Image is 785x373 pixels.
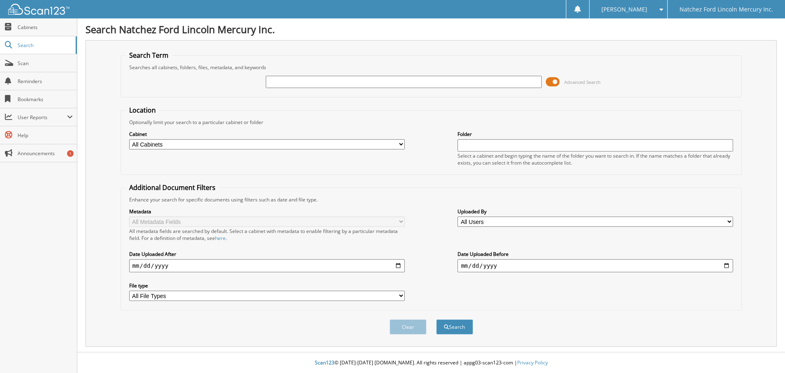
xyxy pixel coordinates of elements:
span: Announcements [18,150,73,157]
div: Searches all cabinets, folders, files, metadata, and keywords [125,64,738,71]
legend: Search Term [125,51,173,60]
div: Select a cabinet and begin typing the name of the folder you want to search in. If the name match... [458,152,733,166]
span: [PERSON_NAME] [601,7,647,12]
label: Cabinet [129,131,405,138]
img: scan123-logo-white.svg [8,4,70,15]
label: Folder [458,131,733,138]
legend: Location [125,106,160,115]
div: © [DATE]-[DATE] [DOMAIN_NAME]. All rights reserved | appg03-scan123-com | [77,353,785,373]
div: Optionally limit your search to a particular cabinet or folder [125,119,738,126]
div: 1 [67,150,74,157]
label: File type [129,282,405,289]
div: Enhance your search for specific documents using filters such as date and file type. [125,196,738,203]
span: Advanced Search [564,79,601,85]
span: Cabinets [18,24,73,31]
span: Search [18,42,72,49]
label: Date Uploaded After [129,251,405,258]
label: Uploaded By [458,208,733,215]
a: here [215,235,226,242]
span: Scan123 [315,359,334,366]
a: Privacy Policy [517,359,548,366]
span: Natchez Ford Lincoln Mercury Inc. [680,7,773,12]
span: Scan [18,60,73,67]
span: Reminders [18,78,73,85]
span: User Reports [18,114,67,121]
legend: Additional Document Filters [125,183,220,192]
button: Search [436,319,473,335]
button: Clear [390,319,426,335]
input: end [458,259,733,272]
input: start [129,259,405,272]
div: All metadata fields are searched by default. Select a cabinet with metadata to enable filtering b... [129,228,405,242]
h1: Search Natchez Ford Lincoln Mercury Inc. [85,23,777,36]
label: Metadata [129,208,405,215]
span: Help [18,132,73,139]
span: Bookmarks [18,96,73,103]
label: Date Uploaded Before [458,251,733,258]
